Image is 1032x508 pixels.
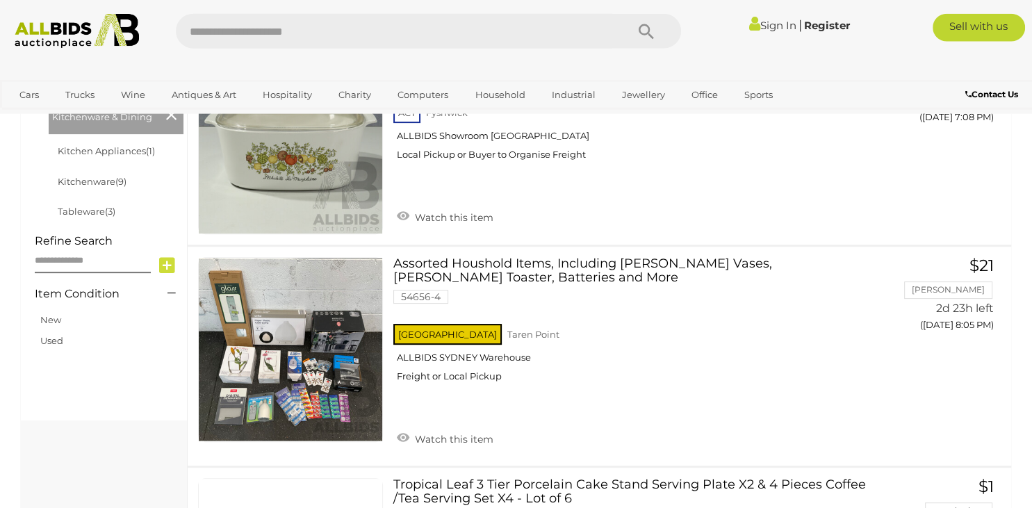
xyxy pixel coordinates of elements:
[965,87,1022,102] a: Contact Us
[35,288,147,300] h4: Item Condition
[58,145,155,156] a: Kitchen Appliances(1)
[58,206,115,217] a: Tableware(3)
[885,49,998,131] a: $78 HORNET21 22h left ([DATE] 7:08 PM)
[254,83,321,106] a: Hospitality
[411,433,493,445] span: Watch this item
[8,14,147,49] img: Allbids.com.au
[40,314,61,325] a: New
[146,145,155,156] span: (1)
[411,211,493,224] span: Watch this item
[56,83,104,106] a: Trucks
[613,83,674,106] a: Jewellery
[393,427,497,448] a: Watch this item
[40,335,63,346] a: Used
[329,83,380,106] a: Charity
[115,176,126,187] span: (9)
[404,257,863,393] a: Assorted Houshold Items, Including [PERSON_NAME] Vases, [PERSON_NAME] Toaster, Batteries and More...
[978,477,994,496] span: $1
[612,14,681,49] button: Search
[682,83,727,106] a: Office
[388,83,457,106] a: Computers
[749,19,796,32] a: Sign In
[804,19,850,32] a: Register
[112,83,154,106] a: Wine
[969,256,994,275] span: $21
[393,206,497,227] a: Watch this item
[885,257,998,338] a: $21 [PERSON_NAME] 2d 23h left ([DATE] 8:05 PM)
[404,49,863,171] a: Vintage Large Corningware Lidded Casserole Dish 54279-20 ACT Fyshwick ALLBIDS Showroom [GEOGRAPHI...
[10,83,48,106] a: Cars
[798,17,802,33] span: |
[543,83,605,106] a: Industrial
[933,14,1026,42] a: Sell with us
[466,83,534,106] a: Household
[163,83,245,106] a: Antiques & Art
[965,89,1018,99] b: Contact Us
[105,206,115,217] span: (3)
[52,106,156,125] span: Kitchenware & Dining
[35,235,183,247] h4: Refine Search
[10,107,127,130] a: [GEOGRAPHIC_DATA]
[735,83,782,106] a: Sports
[58,176,126,187] a: Kitchenware(9)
